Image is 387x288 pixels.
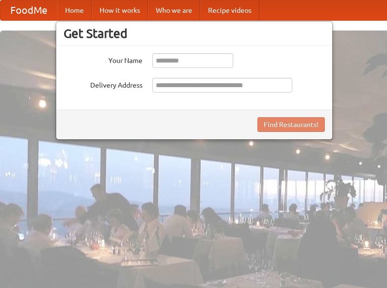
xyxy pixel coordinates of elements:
[257,117,325,132] button: Find Restaurants!
[200,0,259,20] a: Recipe videos
[64,78,142,90] label: Delivery Address
[92,0,148,20] a: How it works
[57,0,92,20] a: Home
[64,26,325,41] h3: Get Started
[64,53,142,65] label: Your Name
[0,0,57,20] a: FoodMe
[148,0,200,20] a: Who we are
